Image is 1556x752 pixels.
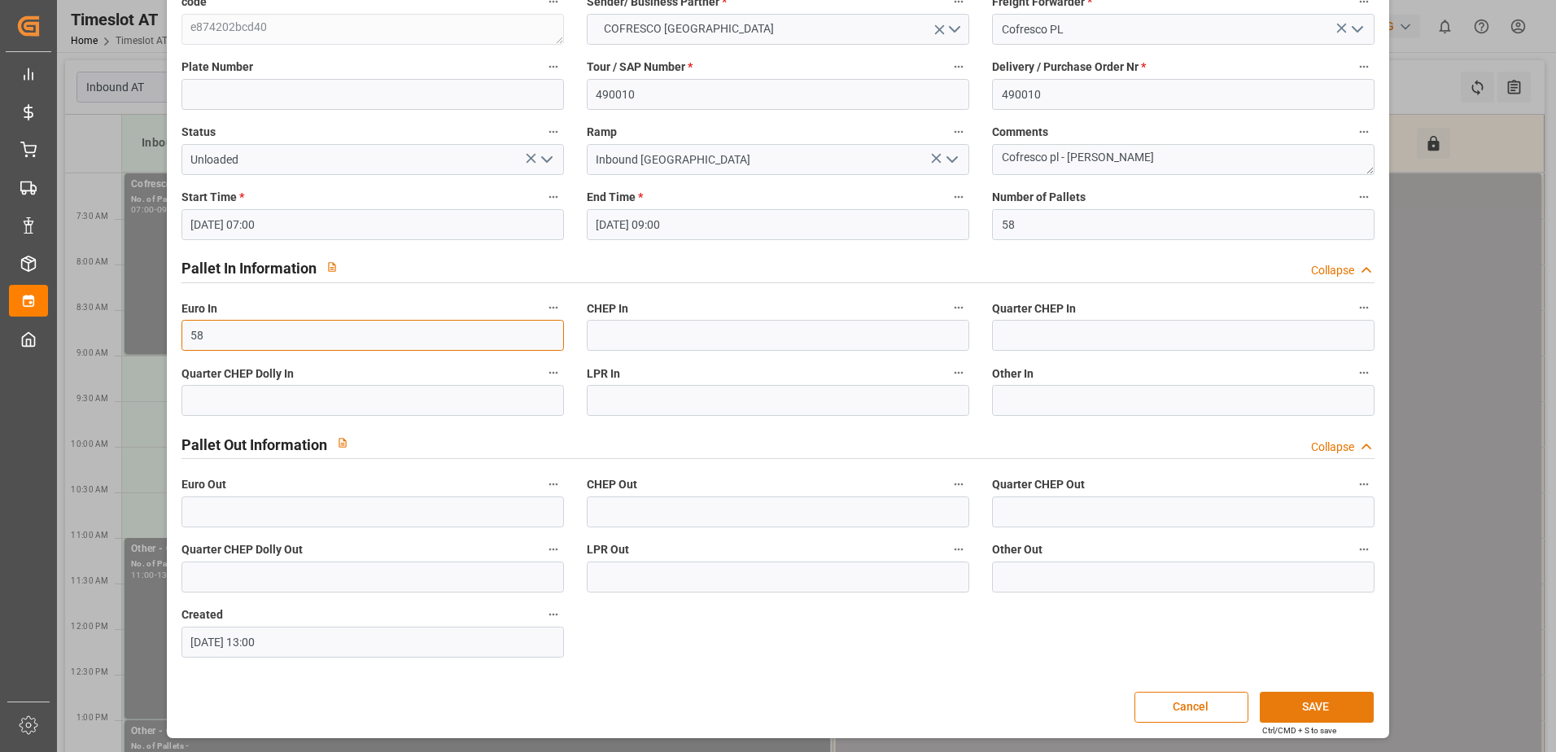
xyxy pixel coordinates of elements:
button: Cancel [1134,692,1248,723]
button: Plate Number [543,56,564,77]
button: Created [543,604,564,625]
input: Type to search/select [181,144,564,175]
button: Status [543,121,564,142]
button: open menu [533,147,557,173]
span: LPR Out [587,541,629,558]
button: Other In [1353,362,1375,383]
span: Status [181,124,216,141]
button: View description [327,427,358,458]
span: Other In [992,365,1034,383]
button: SAVE [1260,692,1374,723]
button: LPR In [948,362,969,383]
input: DD-MM-YYYY HH:MM [181,209,564,240]
span: Euro In [181,300,217,317]
span: End Time [587,189,643,206]
button: Other Out [1353,539,1375,560]
span: COFRESCO [GEOGRAPHIC_DATA] [596,20,782,37]
span: CHEP Out [587,476,637,493]
input: DD-MM-YYYY HH:MM [181,627,564,658]
div: Collapse [1311,262,1354,279]
textarea: Cofresco pl - [PERSON_NAME] [992,144,1375,175]
button: Quarter CHEP In [1353,297,1375,318]
button: Comments [1353,121,1375,142]
button: Tour / SAP Number * [948,56,969,77]
input: DD-MM-YYYY HH:MM [587,209,969,240]
span: Other Out [992,541,1042,558]
span: Plate Number [181,59,253,76]
span: Quarter CHEP Out [992,476,1085,493]
span: LPR In [587,365,620,383]
button: View description [317,251,347,282]
textarea: e874202bcd40 [181,14,564,45]
button: open menu [587,14,969,45]
h2: Pallet Out Information [181,434,327,456]
input: Type to search/select [587,144,969,175]
button: Delivery / Purchase Order Nr * [1353,56,1375,77]
span: Delivery / Purchase Order Nr [992,59,1146,76]
button: Quarter CHEP Dolly In [543,362,564,383]
button: Ramp [948,121,969,142]
button: Euro Out [543,474,564,495]
span: Tour / SAP Number [587,59,693,76]
span: Number of Pallets [992,189,1086,206]
input: Select Freight Forwarder [992,14,1375,45]
span: Start Time [181,189,244,206]
button: open menu [939,147,964,173]
span: Ramp [587,124,617,141]
span: Created [181,606,223,623]
span: CHEP In [587,300,628,317]
span: Euro Out [181,476,226,493]
button: Start Time * [543,186,564,208]
span: Quarter CHEP In [992,300,1076,317]
button: Number of Pallets [1353,186,1375,208]
span: Quarter CHEP Dolly In [181,365,294,383]
h2: Pallet In Information [181,257,317,279]
div: Collapse [1311,439,1354,456]
button: CHEP Out [948,474,969,495]
button: Quarter CHEP Dolly Out [543,539,564,560]
button: Quarter CHEP Out [1353,474,1375,495]
button: open menu [1344,17,1369,42]
button: CHEP In [948,297,969,318]
span: Comments [992,124,1048,141]
span: Quarter CHEP Dolly Out [181,541,303,558]
button: End Time * [948,186,969,208]
button: LPR Out [948,539,969,560]
div: Ctrl/CMD + S to save [1262,724,1336,737]
button: Euro In [543,297,564,318]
